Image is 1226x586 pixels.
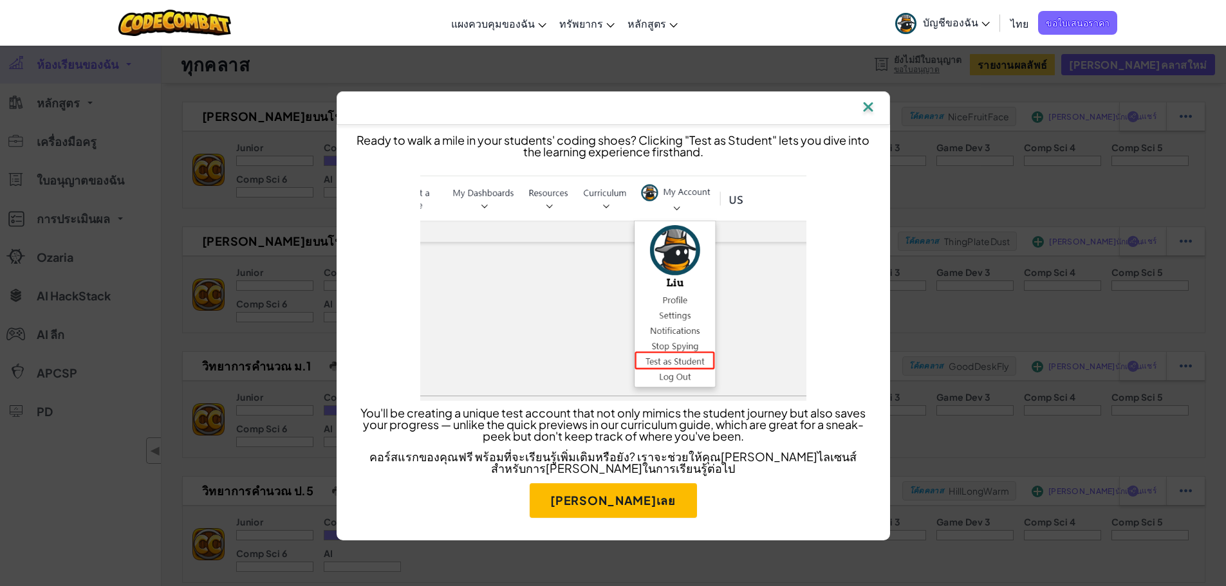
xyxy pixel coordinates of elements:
[627,17,666,30] span: หลักสูตร
[420,173,806,401] img: test as student
[1038,11,1117,35] a: ขอใบเสนอราคา
[356,407,871,442] p: You'll be creating a unique test account that not only mimics the student journey but also saves ...
[621,6,684,41] a: หลักสูตร
[445,6,553,41] a: แผงควบคุมของฉัน
[860,98,877,118] img: IconClose.svg
[889,3,996,43] a: บัญชีของฉัน
[356,451,871,474] p: คอร์สแรกของคุณฟรี พร้อมที่จะเรียนรู้เพิ่มเติมหรือยัง? เราจะช่วยให้คุณ[PERSON_NAME]ไลเซนส์สำหรับกา...
[530,483,697,518] a: [PERSON_NAME]เลย
[1010,17,1028,30] span: ไทย
[451,17,535,30] span: แผงควบคุมของฉัน
[553,6,621,41] a: ทรัพยากร
[559,17,603,30] span: ทรัพยากร
[895,13,916,34] img: avatar
[923,15,990,29] span: บัญชีของฉัน
[1004,6,1035,41] a: ไทย
[356,134,871,158] p: Ready to walk a mile in your students' coding shoes? Clicking "Test as Student" lets you dive int...
[118,10,231,36] img: CodeCombat logo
